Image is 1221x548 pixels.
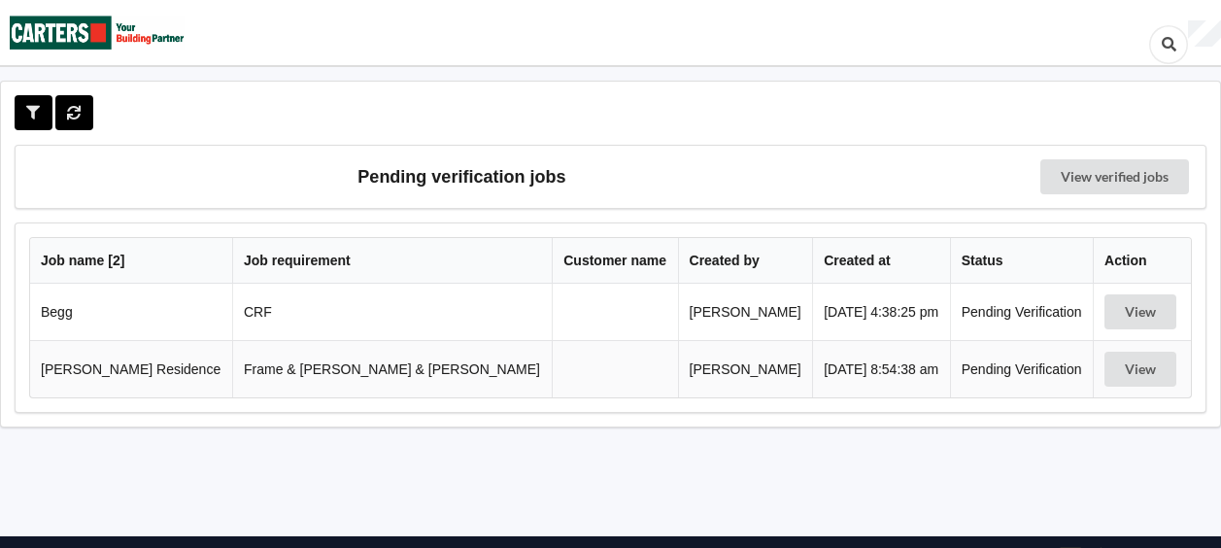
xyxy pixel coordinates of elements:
h3: Pending verification jobs [29,159,895,194]
td: [DATE] 8:54:38 am [812,340,950,397]
a: View [1104,304,1180,320]
button: View [1104,294,1176,329]
td: Frame & [PERSON_NAME] & [PERSON_NAME] [232,340,552,397]
a: View verified jobs [1040,159,1189,194]
img: Carters [10,1,185,64]
td: [PERSON_NAME] [678,340,813,397]
td: [PERSON_NAME] [678,284,813,340]
th: Status [950,238,1093,284]
th: Job requirement [232,238,552,284]
td: [PERSON_NAME] Residence [30,340,232,397]
a: View [1104,361,1180,377]
td: Pending Verification [950,284,1093,340]
th: Customer name [552,238,677,284]
td: Begg [30,284,232,340]
div: User Profile [1188,20,1221,48]
th: Created at [812,238,950,284]
th: Created by [678,238,813,284]
button: View [1104,352,1176,387]
td: CRF [232,284,552,340]
th: Action [1093,238,1191,284]
td: [DATE] 4:38:25 pm [812,284,950,340]
th: Job name [ 2 ] [30,238,232,284]
td: Pending Verification [950,340,1093,397]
